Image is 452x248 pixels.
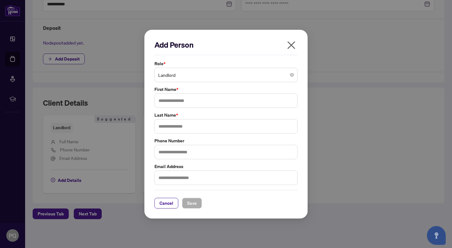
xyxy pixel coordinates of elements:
[427,226,446,245] button: Open asap
[182,198,202,208] button: Save
[290,73,294,77] span: close-circle
[154,112,298,119] label: Last Name
[158,69,294,81] span: Landlord
[154,86,298,93] label: First Name
[154,40,298,50] h2: Add Person
[286,40,296,50] span: close
[159,198,173,208] span: Cancel
[154,60,298,67] label: Role
[154,163,298,170] label: Email Address
[154,198,178,208] button: Cancel
[154,137,298,144] label: Phone Number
